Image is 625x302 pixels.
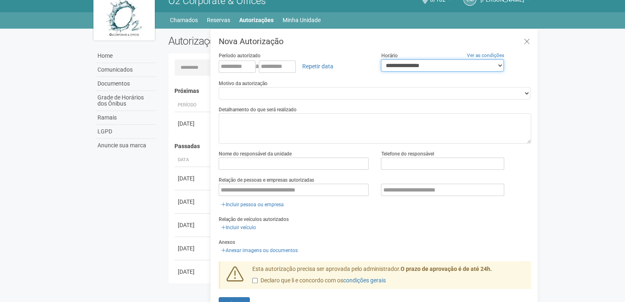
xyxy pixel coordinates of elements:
label: Horário [381,52,397,59]
h4: Passadas [174,143,525,149]
th: Data [174,153,211,167]
a: Minha Unidade [283,14,321,26]
a: condições gerais [343,277,386,284]
a: Incluir pessoa ou empresa [219,200,286,209]
label: Declaro que li e concordo com os [252,277,386,285]
a: Anuncie sua marca [95,139,156,152]
label: Relação de veículos autorizados [219,216,289,223]
label: Telefone do responsável [381,150,434,158]
div: [DATE] [178,174,208,183]
a: Comunicados [95,63,156,77]
label: Anexos [219,239,235,246]
div: [DATE] [178,221,208,229]
a: LGPD [95,125,156,139]
input: Declaro que li e concordo com oscondições gerais [252,278,258,283]
strong: O prazo de aprovação é de até 24h. [401,266,492,272]
div: Esta autorização precisa ser aprovada pelo administrador. [246,265,531,289]
th: Período [174,99,211,112]
label: Detalhamento do que será realizado [219,106,297,113]
a: Ramais [95,111,156,125]
a: Incluir veículo [219,223,258,232]
h3: Nova Autorização [219,37,531,45]
a: Grade de Horários dos Ônibus [95,91,156,111]
label: Período autorizado [219,52,260,59]
div: [DATE] [178,119,208,128]
a: Autorizações [239,14,274,26]
a: Repetir data [297,59,339,73]
a: Home [95,49,156,63]
a: Documentos [95,77,156,91]
h4: Próximas [174,88,525,94]
label: Nome do responsável da unidade [219,150,292,158]
h2: Autorizações [168,35,344,47]
label: Motivo da autorização [219,80,267,87]
div: [DATE] [178,268,208,276]
a: Reservas [207,14,230,26]
a: Anexar imagens ou documentos [219,246,300,255]
div: [DATE] [178,198,208,206]
div: a [219,59,369,73]
a: Ver as condições [467,52,504,58]
a: Chamados [170,14,198,26]
label: Relação de pessoas e empresas autorizadas [219,176,314,184]
div: [DATE] [178,244,208,252]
